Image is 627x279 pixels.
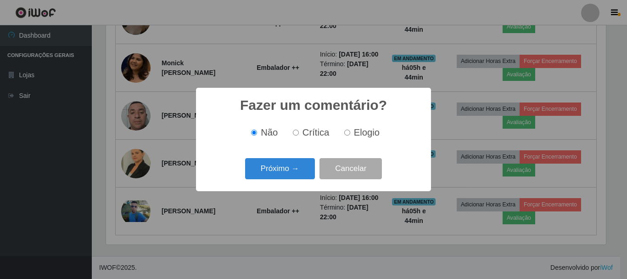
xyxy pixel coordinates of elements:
[319,158,382,180] button: Cancelar
[344,130,350,136] input: Elogio
[354,127,380,137] span: Elogio
[240,97,387,114] h2: Fazer um comentário?
[251,130,257,136] input: Não
[261,127,278,137] span: Não
[245,158,315,180] button: Próximo →
[293,130,299,136] input: Crítica
[302,127,330,137] span: Crítica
